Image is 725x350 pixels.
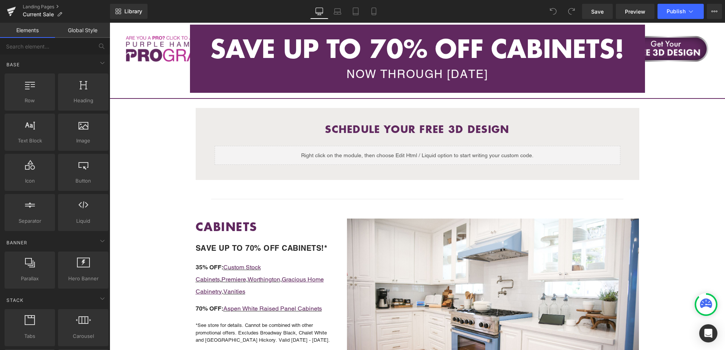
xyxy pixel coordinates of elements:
button: Undo [546,4,561,19]
button: Redo [564,4,579,19]
span: Button [60,177,106,185]
div: NOW THROUGH [DATE] [86,44,530,59]
span: Parallax [7,275,53,283]
span: Save [591,8,604,16]
span: Publish [667,8,686,14]
span: Separator [7,217,53,225]
a: Tablet [347,4,365,19]
button: More [707,4,722,19]
span: , , , [86,241,214,272]
span: Preview [625,8,645,16]
span: Heading [60,97,106,105]
span: Row [7,97,53,105]
span: Tabs [7,332,53,340]
b: SAVE UP TO 70% OFF CABINETS!* [86,221,218,230]
span: 35% OFF: [86,241,114,248]
a: Laptop [328,4,347,19]
div: Open Intercom Messenger [699,324,717,342]
span: Image [60,137,106,145]
p: *See store for details. Cannot be combined with other promotional offers. Excludes Broadway Black... [86,299,226,321]
span: Banner [6,239,28,246]
a: New Library [110,4,148,19]
a: Global Style [55,23,110,38]
a: Vanities [114,265,136,272]
span: Base [6,61,20,68]
a: Gracious Home Cabinetry [86,253,214,272]
span: 70% OFF: [86,282,114,289]
a: Worthington [138,253,171,260]
strong: CABINETS [86,195,148,212]
button: Publish [658,4,704,19]
a: Landing Pages [23,4,110,10]
b: SCHEDuLE YOUR FREE 3D DESIGN [215,99,400,113]
a: Preview [616,4,654,19]
a: Premiere [112,253,137,260]
span: , [110,253,112,260]
span: Carousel [60,332,106,340]
span: Text Block [7,137,53,145]
a: Mobile [365,4,383,19]
span: Stack [6,297,24,304]
a: Custom Stock Cabinets [86,241,151,260]
a: Aspen White Raised Panel Cabinets [114,282,212,289]
span: Icon [7,177,53,185]
span: Liquid [60,217,106,225]
span: Library [124,8,142,15]
a: Desktop [310,4,328,19]
span: Hero Banner [60,275,106,283]
span: Current Sale [23,11,54,17]
b: SAVE UP TO 70% OFF CABINETS! [101,7,515,44]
